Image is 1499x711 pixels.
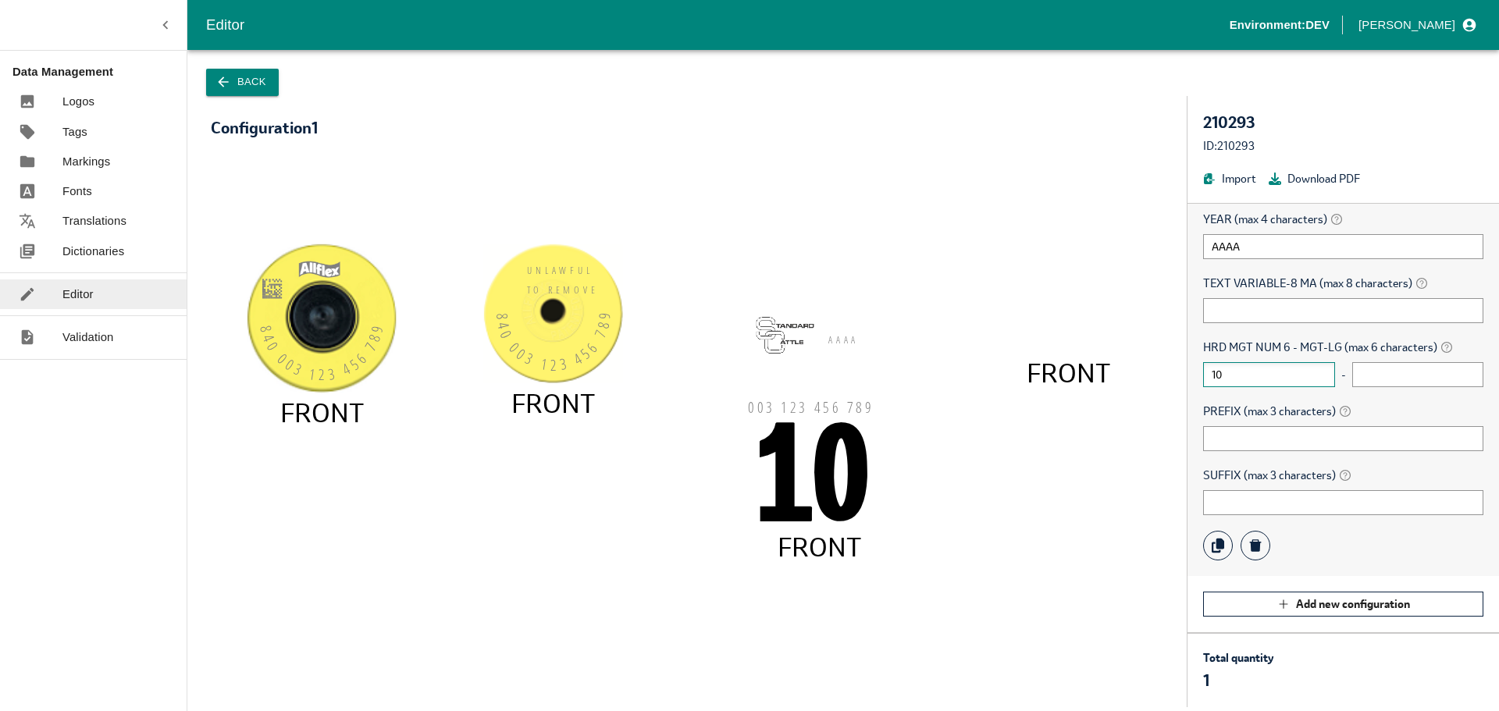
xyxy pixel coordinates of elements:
[1027,356,1110,389] tspan: FRONT
[778,529,861,563] tspan: FRONT
[62,243,124,260] p: Dictionaries
[1244,403,1351,420] span: (max 3 characters)
[206,13,1230,37] div: Editor
[851,332,856,346] tspan: A
[1203,112,1483,133] div: 210293
[1230,16,1330,34] p: Environment: DEV
[1203,275,1483,292] span: TEXT VARIABLE-8 MA
[1244,467,1351,484] span: (max 3 characters)
[1358,16,1455,34] p: [PERSON_NAME]
[511,386,595,419] tspan: FRONT
[62,93,94,110] p: Logos
[62,153,110,170] p: Markings
[1203,467,1483,484] span: SUFFIX
[1203,592,1483,617] button: Add new configuration
[760,422,814,541] tspan: 1
[62,123,87,140] p: Tags
[527,263,586,277] tspan: UNLAWFU
[748,396,865,417] tspan: 003 123 456 78
[62,212,126,229] p: Translations
[1203,339,1483,356] span: HRD MGT NUM 6 - MGT-LG
[1203,670,1273,691] p: 1
[591,283,595,297] tspan: E
[828,332,851,346] tspan: AAA
[1234,211,1343,228] span: (max 4 characters)
[12,63,187,80] p: Data Management
[206,69,279,96] button: Back
[1344,339,1453,356] span: (max 6 characters)
[211,119,318,137] div: Configuration 1
[586,263,590,277] tspan: L
[1203,137,1483,155] div: ID: 210293
[814,421,869,541] tspan: 0
[367,324,388,334] tspan: 9
[594,312,614,319] tspan: 9
[280,396,364,429] tspan: FRONT
[1203,649,1273,667] p: Total quantity
[1269,170,1360,187] button: Download PDF
[62,286,94,303] p: Editor
[1352,12,1480,38] button: profile
[1203,403,1483,420] span: PREFIX
[62,183,92,200] p: Fonts
[1203,170,1256,187] button: Import
[865,396,871,417] tspan: 9
[1341,366,1346,383] span: -
[1203,211,1483,228] span: YEAR
[62,329,114,346] p: Validation
[527,283,591,297] tspan: TO REMOV
[1319,275,1428,292] span: (max 8 characters)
